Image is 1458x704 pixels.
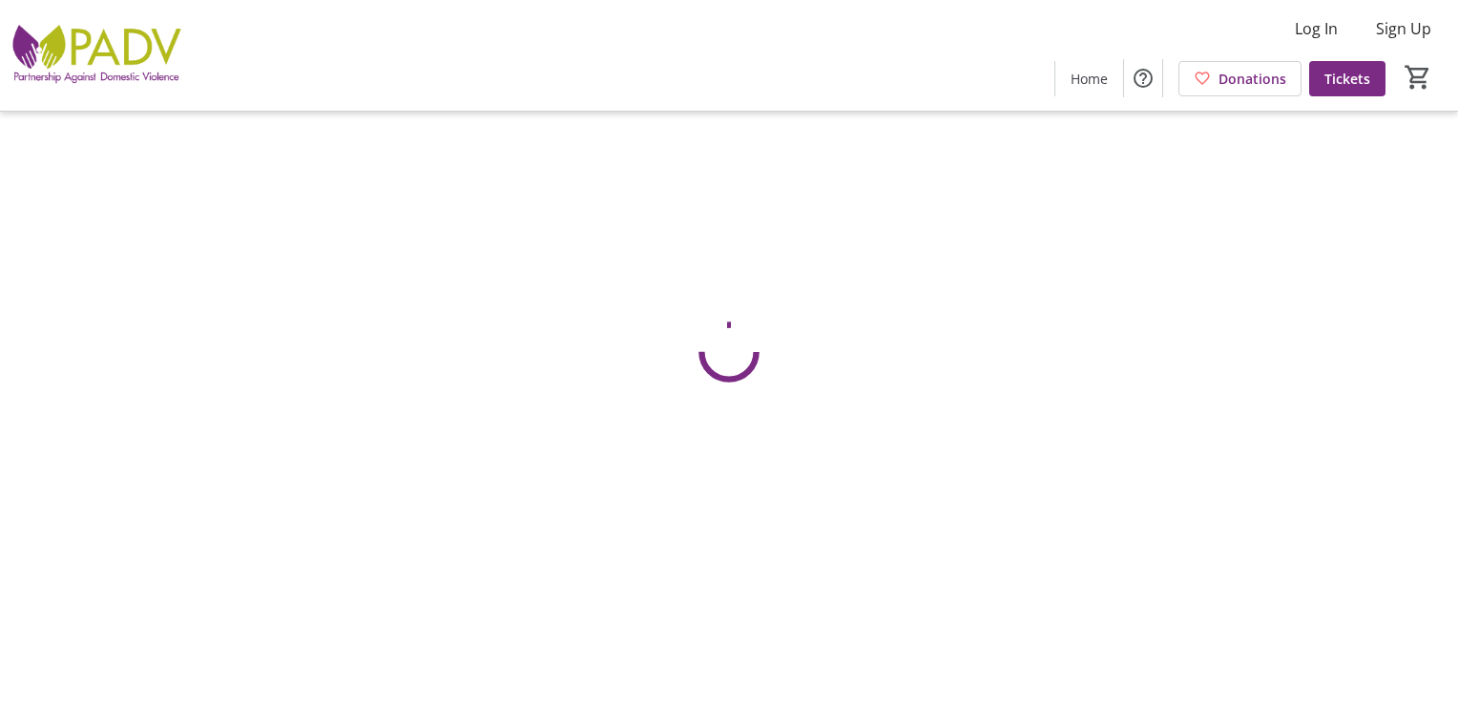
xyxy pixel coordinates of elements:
[1309,61,1385,96] a: Tickets
[1218,69,1286,89] span: Donations
[1376,17,1431,40] span: Sign Up
[1295,17,1338,40] span: Log In
[1071,69,1108,89] span: Home
[1401,60,1435,94] button: Cart
[1324,69,1370,89] span: Tickets
[1280,13,1353,44] button: Log In
[1178,61,1302,96] a: Donations
[1361,13,1447,44] button: Sign Up
[1124,59,1162,97] button: Help
[1055,61,1123,96] a: Home
[11,8,181,103] img: Partnership Against Domestic Violence's Logo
